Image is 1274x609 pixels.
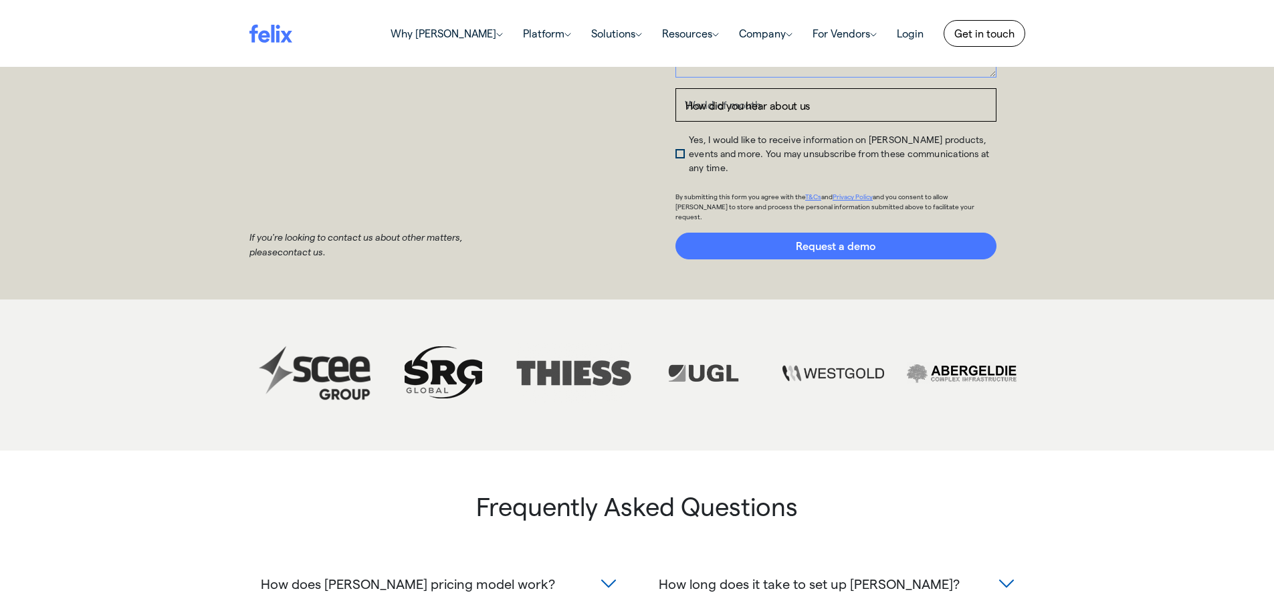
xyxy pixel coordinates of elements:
[249,24,292,42] img: felix logo
[689,134,989,173] span: Yes, I would like to receive information on [PERSON_NAME] products, events and more. You may unsu...
[803,20,887,47] a: For Vendors
[944,20,1025,47] a: Get in touch
[383,343,506,403] img: SRG-b&w
[901,343,1025,403] img: Abergeldie B&W
[647,564,1025,603] button: How long does it take to set up [PERSON_NAME]?
[253,343,376,403] img: scee_group_logo B&W
[278,246,323,257] a: contact us
[261,573,555,594] span: How does [PERSON_NAME] pricing model work?
[652,20,729,47] a: Resources
[249,564,627,603] button: How does [PERSON_NAME] pricing model work?
[512,343,635,403] img: thiess
[581,20,652,47] a: Solutions
[642,343,765,403] img: ugl grey scale
[659,573,960,594] span: How long does it take to set up [PERSON_NAME]?
[513,20,581,47] a: Platform
[249,491,1025,532] h3: Frequently Asked Questions
[381,20,513,47] a: Why [PERSON_NAME]
[675,193,805,201] span: By submitting this form you agree with the
[675,233,996,259] input: Request a demo
[675,193,974,221] span: and you consent to allow [PERSON_NAME] to store and process the personal information submitted ab...
[805,193,821,201] a: T&Cs
[821,193,833,201] span: and
[729,20,803,47] a: Company
[833,193,873,201] a: Privacy Policy
[772,343,895,403] img: westgold grey scale
[249,230,517,260] p: If you're looking to contact us about other matters, please .
[887,20,934,47] a: Login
